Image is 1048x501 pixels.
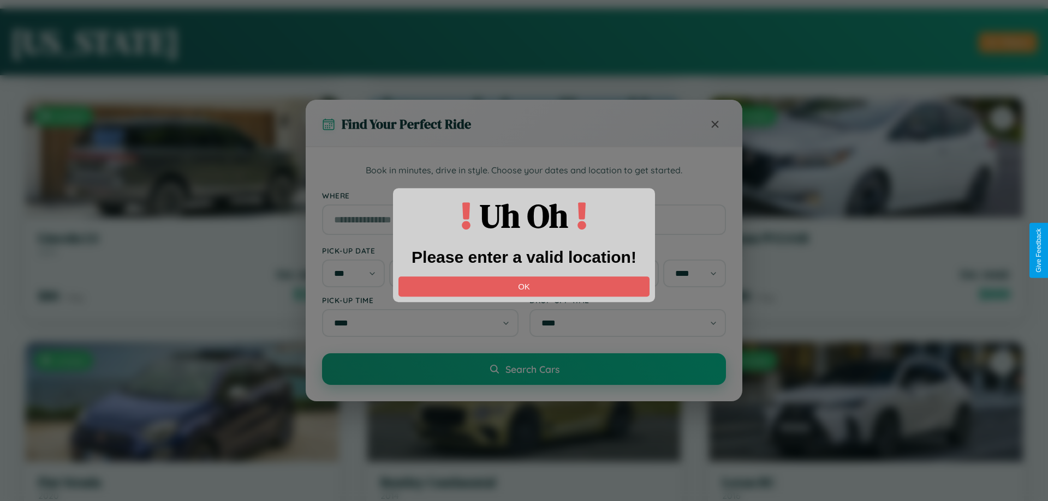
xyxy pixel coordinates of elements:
[322,191,726,200] label: Where
[505,363,559,375] span: Search Cars
[322,164,726,178] p: Book in minutes, drive in style. Choose your dates and location to get started.
[529,295,726,305] label: Drop-off Time
[342,115,471,133] h3: Find Your Perfect Ride
[529,246,726,255] label: Drop-off Date
[322,246,519,255] label: Pick-up Date
[322,295,519,305] label: Pick-up Time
